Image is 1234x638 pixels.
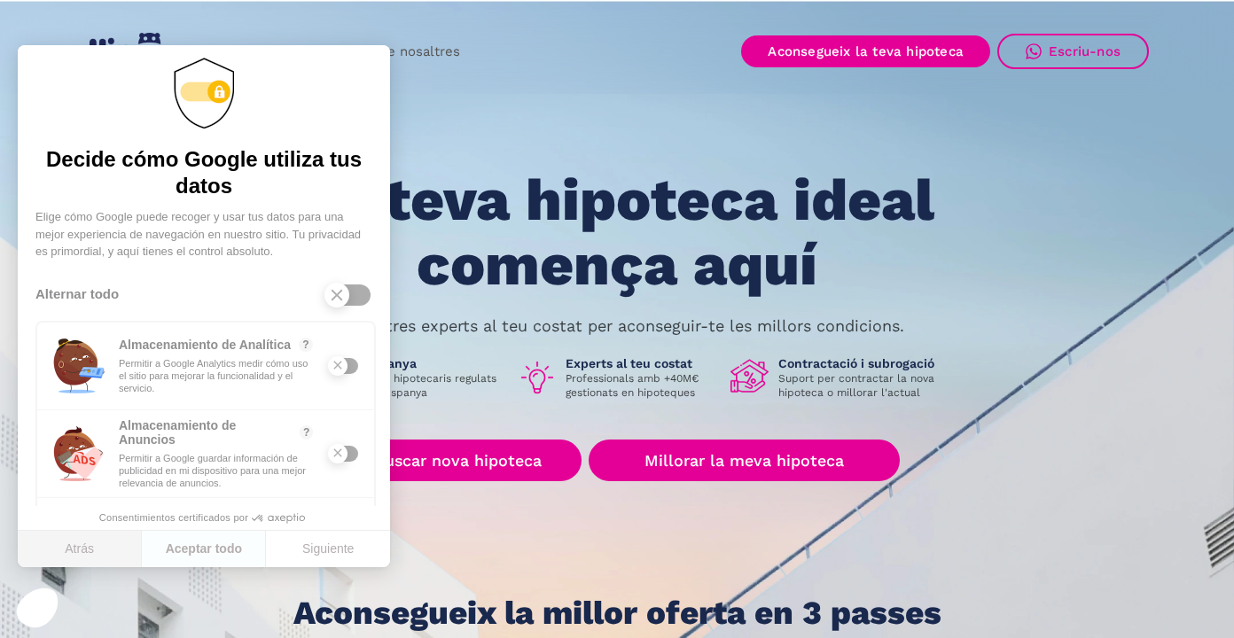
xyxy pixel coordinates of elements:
[300,166,934,299] font: La teva hipoteca ideal comença aquí
[300,43,325,59] font: FAQ
[186,35,284,69] a: Simulador
[566,372,699,399] font: Professionals amb +40M€ gestionats en hipoteques
[341,35,476,69] a: Sobre nosaltres
[566,356,692,370] font: Experts al teu costat
[644,451,844,470] font: Millorar la meva hipoteca
[284,35,341,69] a: FAQ
[778,356,934,370] font: Contractació i subrogació
[768,43,964,59] font: Aconsegueix la teva hipoteca
[293,594,941,632] font: Aconsegueix la millor oferta en 3 passes
[589,440,899,481] a: Millorar la meva hipoteca
[778,372,934,399] font: Suport per contractar la nova hipoteca o millorar l'actual
[997,34,1149,69] a: Escriu-nos
[330,316,904,335] font: Els nostres experts al teu costat per aconseguir-te les millors condicions.
[741,35,990,67] a: Aconsegueix la teva hipoteca
[202,43,268,59] font: Simulador
[374,451,542,470] font: Buscar nova hipoteca
[85,26,172,78] a: home
[1049,43,1121,59] font: Escriu-nos
[334,440,582,481] a: Buscar nova hipoteca
[357,43,460,59] font: Sobre nosaltres
[321,372,496,399] font: Intermediaris hipotecaris regulats pel Banc d´Espanya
